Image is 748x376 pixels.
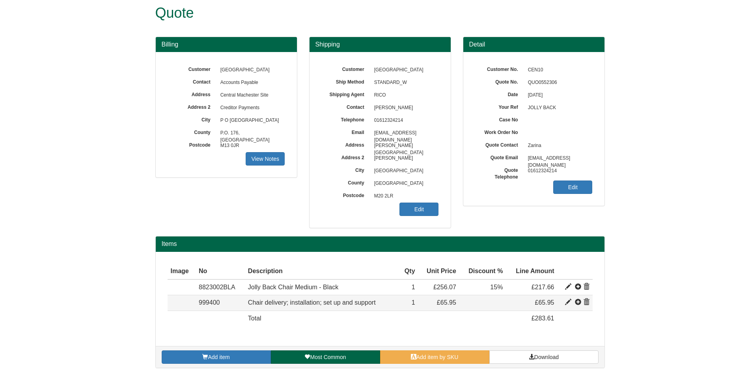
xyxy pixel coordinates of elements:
[370,64,439,76] span: [GEOGRAPHIC_DATA]
[168,89,216,98] label: Address
[524,89,593,102] span: [DATE]
[524,152,593,165] span: [EMAIL_ADDRESS][DOMAIN_NAME]
[399,264,418,279] th: Qty
[506,264,557,279] th: Line Amount
[475,140,524,149] label: Quote Contact
[216,140,285,152] span: M13 0JR
[418,264,459,279] th: Unit Price
[196,264,245,279] th: No
[168,140,216,149] label: Postcode
[370,127,439,140] span: [EMAIL_ADDRESS][DOMAIN_NAME]
[216,114,285,127] span: P O [GEOGRAPHIC_DATA]
[524,165,593,177] span: 01612324214
[475,76,524,86] label: Quote No.
[168,102,216,111] label: Address 2
[524,140,593,152] span: Zarina
[321,114,370,123] label: Telephone
[196,295,245,311] td: 999400
[216,102,285,114] span: Creditor Payments
[524,102,593,114] span: JOLLY BACK
[216,127,285,140] span: P.O. 176, [GEOGRAPHIC_DATA]
[370,89,439,102] span: RICO
[310,354,346,360] span: Most Common
[168,264,196,279] th: Image
[321,190,370,199] label: Postcode
[433,284,456,290] span: £256.07
[412,284,415,290] span: 1
[321,64,370,73] label: Customer
[475,165,524,181] label: Quote Telephone
[321,76,370,86] label: Ship Method
[532,284,554,290] span: £217.66
[168,114,216,123] label: City
[475,114,524,123] label: Case No
[216,64,285,76] span: [GEOGRAPHIC_DATA]
[532,315,554,322] span: £283.61
[321,152,370,161] label: Address 2
[216,89,285,102] span: Central Machester Site
[412,299,415,306] span: 1
[475,127,524,136] label: Work Order No
[245,311,399,326] td: Total
[399,203,438,216] a: Edit
[155,5,575,21] h1: Quote
[370,102,439,114] span: [PERSON_NAME]
[459,264,506,279] th: Discount %
[475,89,524,98] label: Date
[475,64,524,73] label: Customer No.
[168,76,216,86] label: Contact
[321,165,370,174] label: City
[321,140,370,149] label: Address
[162,41,291,48] h3: Billing
[370,114,439,127] span: 01612324214
[469,41,599,48] h3: Detail
[370,152,439,165] span: [PERSON_NAME]
[416,354,459,360] span: Add item by SKU
[321,102,370,111] label: Contact
[437,299,456,306] span: £65.95
[168,127,216,136] label: County
[524,76,593,89] span: QUO0552306
[162,240,599,248] h2: Items
[370,177,439,190] span: [GEOGRAPHIC_DATA]
[534,354,559,360] span: Download
[475,152,524,161] label: Quote Email
[245,264,399,279] th: Description
[490,284,503,290] span: 15%
[196,279,245,295] td: 8823002BLA
[216,76,285,89] span: Accounts Payable
[370,165,439,177] span: [GEOGRAPHIC_DATA]
[489,350,599,364] a: Download
[475,102,524,111] label: Your Ref
[553,181,592,194] a: Edit
[248,299,376,306] span: Chair delivery; installation; set up and support
[315,41,445,48] h3: Shipping
[321,89,370,98] label: Shipping Agent
[321,177,370,186] label: County
[248,284,338,290] span: Jolly Back Chair Medium - Black
[321,127,370,136] label: Email
[535,299,554,306] span: £65.95
[370,76,439,89] span: STANDARD_W
[524,64,593,76] span: CEN10
[208,354,229,360] span: Add item
[370,190,439,203] span: M20 2LR
[168,64,216,73] label: Customer
[370,140,439,152] span: [PERSON_NAME][GEOGRAPHIC_DATA]
[246,152,285,166] a: View Notes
